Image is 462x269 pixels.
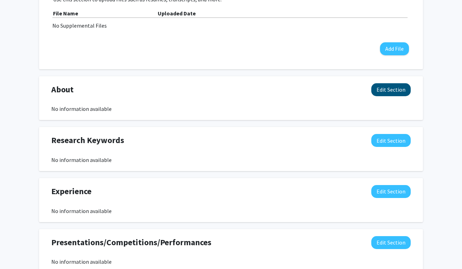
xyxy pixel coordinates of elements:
button: Edit About [371,83,411,96]
div: No information available [51,207,411,215]
button: Edit Research Keywords [371,134,411,147]
div: No information available [51,156,411,164]
span: Research Keywords [51,134,124,147]
div: No information available [51,257,411,266]
b: Uploaded Date [158,10,196,17]
span: Experience [51,185,91,198]
b: File Name [53,10,78,17]
button: Edit Presentations/Competitions/Performances [371,236,411,249]
div: No information available [51,105,411,113]
span: Presentations/Competitions/Performances [51,236,211,249]
button: Add File [380,42,409,55]
span: About [51,83,74,96]
div: No Supplemental Files [52,21,410,30]
button: Edit Experience [371,185,411,198]
iframe: Chat [5,238,30,264]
